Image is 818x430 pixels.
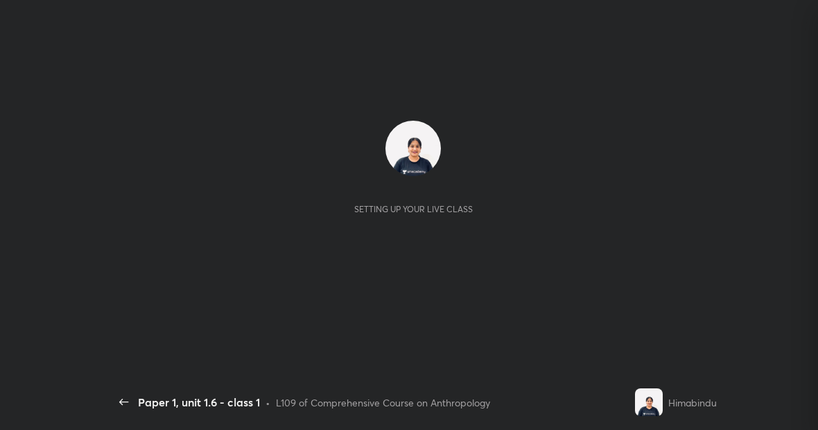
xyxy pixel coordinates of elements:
[138,394,260,411] div: Paper 1, unit 1.6 - class 1
[668,395,717,410] div: Himabindu
[385,121,441,176] img: c8700997fef849a79414b35ed3cf7695.jpg
[266,395,270,410] div: •
[276,395,490,410] div: L109 of Comprehensive Course on Anthropology
[354,204,473,214] div: Setting up your live class
[635,388,663,416] img: c8700997fef849a79414b35ed3cf7695.jpg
